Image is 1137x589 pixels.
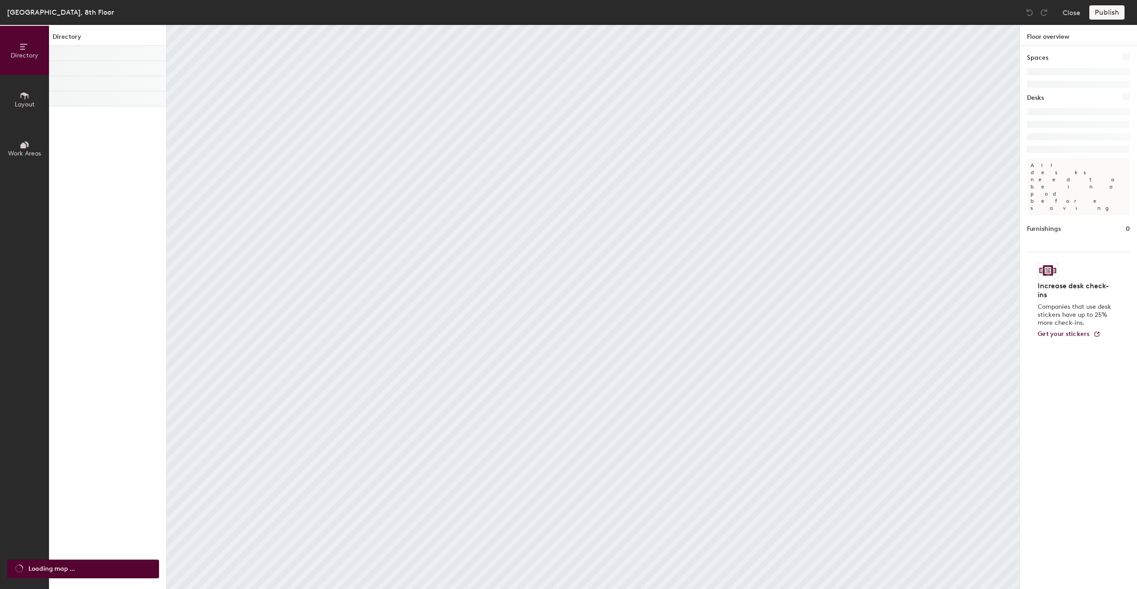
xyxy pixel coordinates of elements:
[1038,303,1114,327] p: Companies that use desk stickers have up to 25% more check-ins.
[1038,263,1058,278] img: Sticker logo
[1027,53,1048,63] h1: Spaces
[15,101,35,108] span: Layout
[7,7,114,18] div: [GEOGRAPHIC_DATA], 8th Floor
[29,564,75,574] span: Loading map ...
[8,150,41,157] span: Work Areas
[1027,93,1044,103] h1: Desks
[1063,5,1080,20] button: Close
[1038,282,1114,299] h4: Increase desk check-ins
[1020,25,1137,46] h1: Floor overview
[1027,224,1061,234] h1: Furnishings
[1027,158,1130,215] p: All desks need to be in a pod before saving
[11,52,38,59] span: Directory
[1126,224,1130,234] h1: 0
[1025,8,1034,17] img: Undo
[167,25,1019,589] canvas: Map
[1039,8,1048,17] img: Redo
[49,32,166,46] h1: Directory
[1038,331,1100,338] a: Get your stickers
[1038,330,1090,338] span: Get your stickers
